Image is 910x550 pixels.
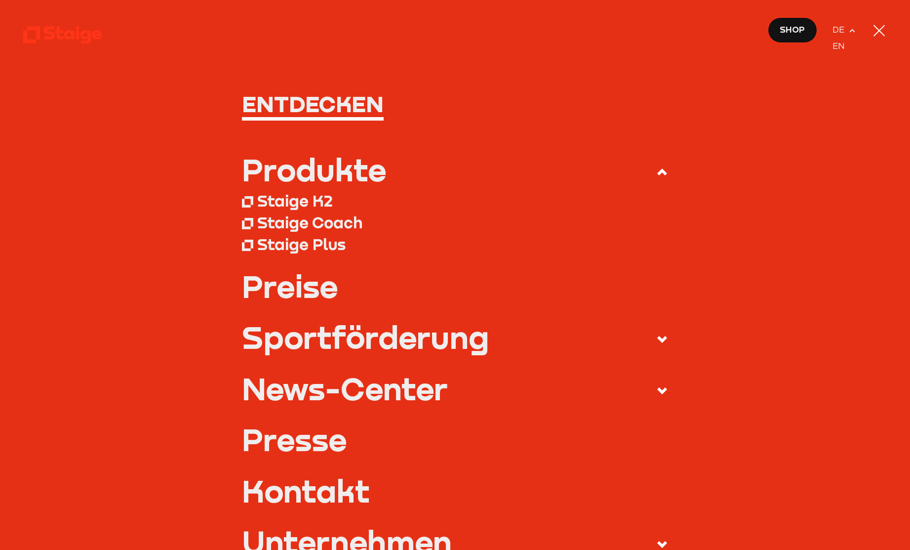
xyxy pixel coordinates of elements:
[242,154,386,185] div: Produkte
[780,23,805,36] span: Shop
[257,235,346,254] div: Staige Plus
[257,213,362,232] div: Staige Coach
[768,17,817,43] a: Shop
[832,23,848,37] span: DE
[242,212,668,233] a: Staige Coach
[242,424,668,455] a: Presse
[242,322,489,352] div: Sportförderung
[242,271,668,301] a: Preise
[242,373,448,404] div: News-Center
[242,233,668,255] a: Staige Plus
[242,475,668,506] a: Kontakt
[257,191,333,211] div: Staige K2
[242,190,668,212] a: Staige K2
[832,40,849,53] a: EN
